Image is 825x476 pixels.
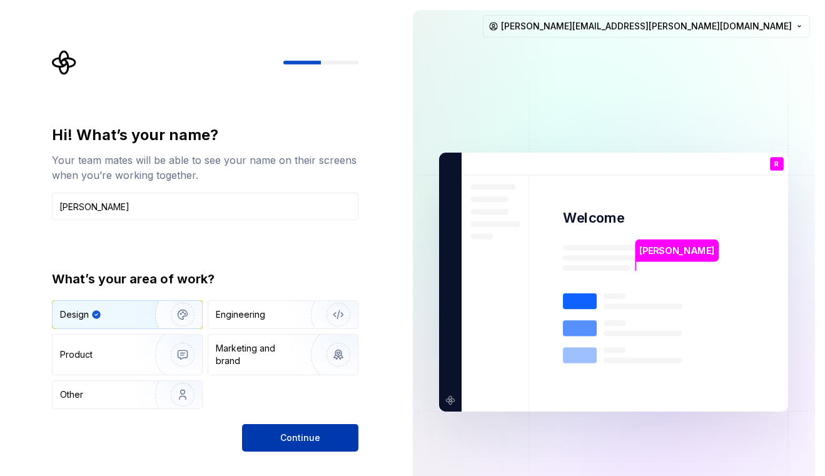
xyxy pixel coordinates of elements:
[52,270,358,288] div: What’s your area of work?
[216,308,265,321] div: Engineering
[52,125,358,145] div: Hi! What’s your name?
[52,193,358,220] input: Han Solo
[52,50,77,75] svg: Supernova Logo
[640,244,715,258] p: [PERSON_NAME]
[60,388,83,401] div: Other
[60,348,93,361] div: Product
[501,20,792,33] span: [PERSON_NAME][EMAIL_ADDRESS][PERSON_NAME][DOMAIN_NAME]
[483,15,810,38] button: [PERSON_NAME][EMAIL_ADDRESS][PERSON_NAME][DOMAIN_NAME]
[775,161,779,168] p: R
[242,424,358,452] button: Continue
[60,308,89,321] div: Design
[280,432,320,444] span: Continue
[563,209,624,227] p: Welcome
[52,153,358,183] div: Your team mates will be able to see your name on their screens when you’re working together.
[216,342,300,367] div: Marketing and brand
